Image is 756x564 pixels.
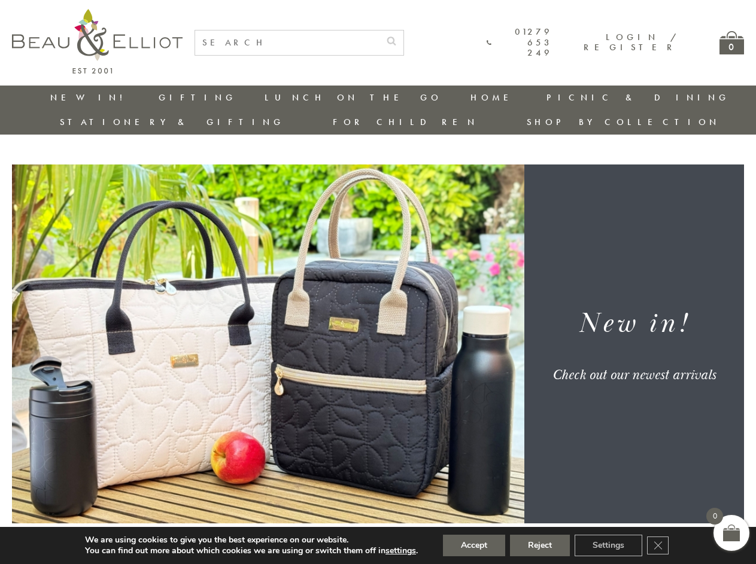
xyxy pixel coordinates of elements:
[12,9,183,74] img: logo
[443,535,505,556] button: Accept
[647,536,669,554] button: Close GDPR Cookie Banner
[195,31,379,55] input: SEARCH
[510,535,570,556] button: Reject
[470,92,518,103] a: Home
[546,92,730,103] a: Picnic & Dining
[706,508,723,525] span: 0
[159,92,236,103] a: Gifting
[60,116,284,128] a: Stationery & Gifting
[85,535,418,545] p: We are using cookies to give you the best experience on our website.
[584,31,678,53] a: Login / Register
[719,31,744,54] a: 0
[527,116,720,128] a: Shop by collection
[333,116,478,128] a: For Children
[385,545,416,556] button: settings
[575,535,642,556] button: Settings
[265,92,442,103] a: Lunch On The Go
[535,306,733,342] h1: New in!
[85,545,418,556] p: You can find out more about which cookies we are using or switch them off in .
[535,366,733,384] div: Check out our newest arrivals
[50,92,130,103] a: New in!
[487,27,552,58] a: 01279 653 249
